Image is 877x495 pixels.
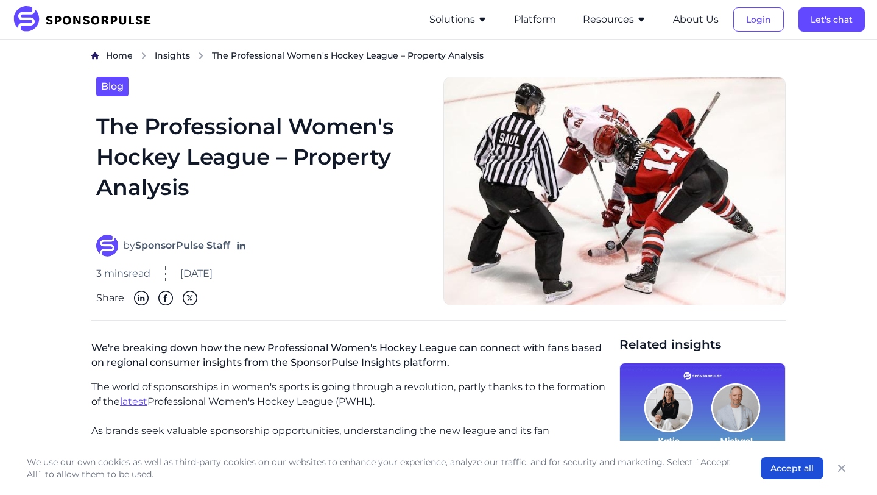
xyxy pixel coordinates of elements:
button: Close [833,460,850,477]
button: Resources [583,12,646,27]
span: Home [106,50,133,61]
button: Platform [514,12,556,27]
span: 3 mins read [96,266,150,281]
span: by [123,238,230,253]
a: Login [733,14,784,25]
a: Home [106,49,133,62]
p: The world of sponsorships in women's sports is going through a revolution, partly thanks to the f... [91,380,610,409]
span: [DATE] [180,266,213,281]
a: Platform [514,14,556,25]
button: Accept all [761,457,823,479]
img: Image courtesy Jerry Yu via Unsplash [443,77,786,306]
a: Follow on LinkedIn [235,240,247,252]
span: Share [96,291,124,305]
button: Let's chat [798,7,865,32]
a: Blog [96,77,129,96]
span: The Professional Women's Hockey League – Property Analysis [212,49,484,62]
p: We use our own cookies as well as third-party cookies on our websites to enhance your experience,... [27,456,736,480]
a: About Us [673,14,719,25]
img: SponsorPulse [12,6,160,33]
strong: SponsorPulse Staff [135,240,230,251]
img: Facebook [158,291,173,305]
img: SponsorPulse Staff [96,235,118,257]
h1: The Professional Women's Hockey League – Property Analysis [96,111,429,221]
a: Let's chat [798,14,865,25]
img: Katie Cheesbrough and Michael Miller Join SponsorPulse to Accelerate Strategic Services [620,363,785,480]
span: Related insights [619,336,786,353]
button: Solutions [429,12,487,27]
button: About Us [673,12,719,27]
a: latest [120,396,147,407]
img: chevron right [140,52,147,60]
img: Home [91,52,99,60]
img: chevron right [197,52,205,60]
button: Login [733,7,784,32]
span: Insights [155,50,190,61]
a: Insights [155,49,190,62]
img: Twitter [183,291,197,305]
img: Linkedin [134,291,149,305]
p: As brands seek valuable sponsorship opportunities, understanding the new league and its fan demog... [91,424,610,453]
p: We're breaking down how the new Professional Women's Hockey League can connect with fans based on... [91,336,610,380]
